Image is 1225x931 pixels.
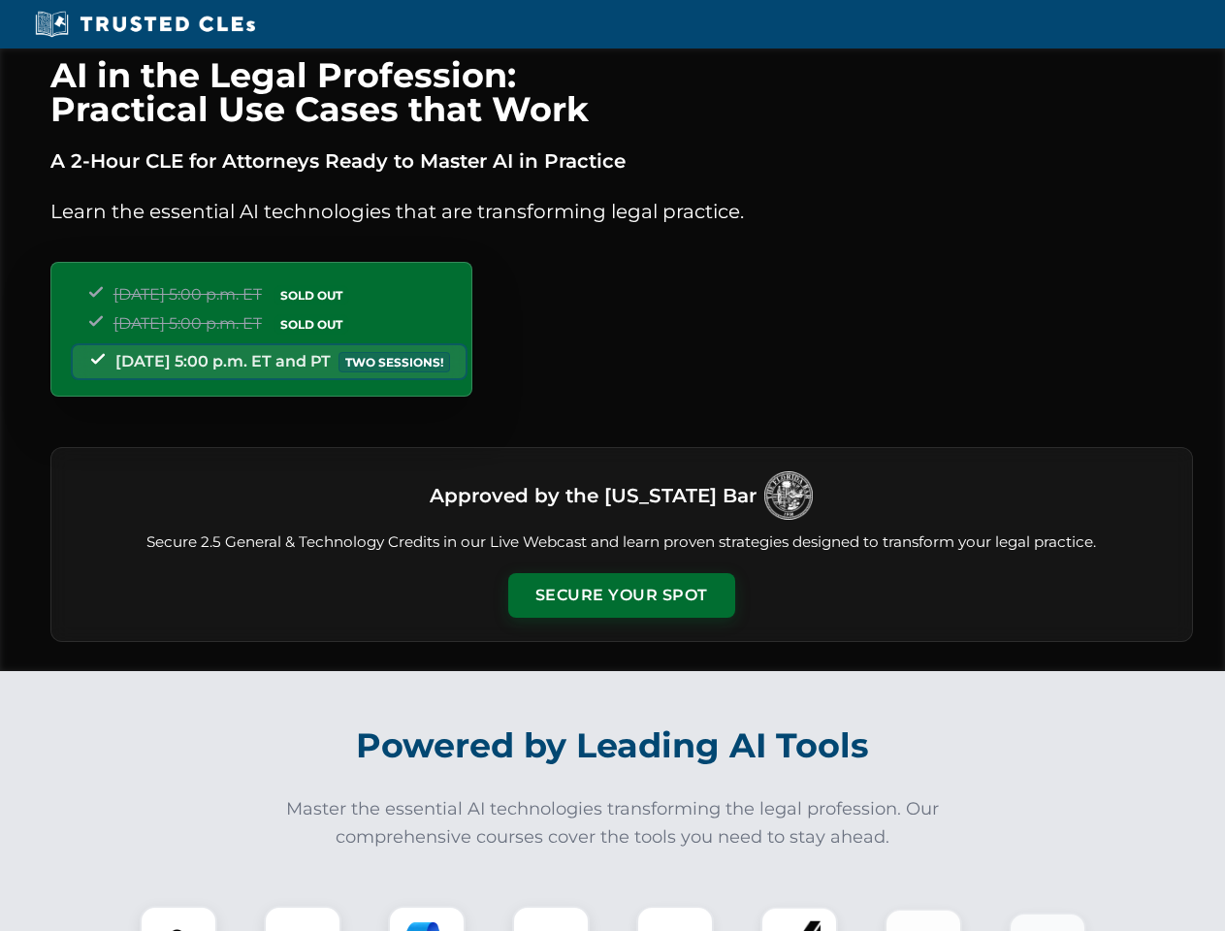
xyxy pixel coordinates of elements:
span: SOLD OUT [274,285,349,305]
h3: Approved by the [US_STATE] Bar [430,478,757,513]
img: Trusted CLEs [29,10,261,39]
p: Learn the essential AI technologies that are transforming legal practice. [50,196,1193,227]
p: A 2-Hour CLE for Attorneys Ready to Master AI in Practice [50,145,1193,177]
h2: Powered by Leading AI Tools [76,712,1150,780]
span: [DATE] 5:00 p.m. ET [113,314,262,333]
p: Master the essential AI technologies transforming the legal profession. Our comprehensive courses... [274,795,952,851]
h1: AI in the Legal Profession: Practical Use Cases that Work [50,58,1193,126]
p: Secure 2.5 General & Technology Credits in our Live Webcast and learn proven strategies designed ... [75,531,1169,554]
img: Logo [764,471,813,520]
span: SOLD OUT [274,314,349,335]
span: [DATE] 5:00 p.m. ET [113,285,262,304]
button: Secure Your Spot [508,573,735,618]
